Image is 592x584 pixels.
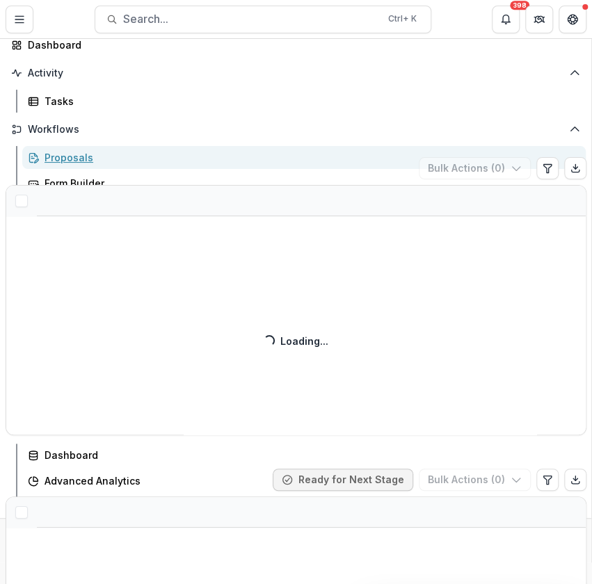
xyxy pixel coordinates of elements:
[6,277,586,300] button: Open Documents
[45,309,575,324] div: Document Templates
[6,118,586,140] button: Open Workflows
[45,473,575,488] div: Advanced Analytics
[22,362,586,384] a: Grantees
[28,38,575,52] div: Dashboard
[45,391,575,406] div: Communications
[45,150,575,165] div: Proposals
[28,283,563,295] span: Documents
[559,6,586,33] button: Get Help
[22,146,586,169] a: Proposals
[22,172,586,195] a: Form Builder
[121,528,150,541] p: User
[28,124,563,136] span: Workflows
[45,448,575,462] div: Dashboard
[45,176,575,190] div: Form Builder
[525,6,553,33] button: Partners
[14,536,25,545] div: Josselyn Tan
[22,495,586,518] a: Data Report
[45,202,575,216] div: Reviewers
[28,339,563,351] span: Contacts
[45,366,575,380] div: Grantees
[36,527,115,542] p: [PERSON_NAME]
[6,33,586,56] a: Dashboard
[45,227,575,242] div: Payments
[6,334,586,356] button: Open Contacts
[492,6,520,33] button: Notifications
[385,11,419,26] div: Ctrl + K
[28,421,563,433] span: Data & Reporting
[36,542,246,554] p: [PERSON_NAME][EMAIL_ADDRESS][DOMAIN_NAME]
[45,253,575,268] div: Grantee Reports
[28,67,563,79] span: Activity
[22,387,586,410] a: Communications
[22,249,586,272] a: Grantee Reports
[22,90,586,113] a: Tasks
[6,62,586,84] button: Open Activity
[45,499,575,514] div: Data Report
[22,305,586,328] a: Document Templates
[6,416,586,438] button: Open Data & Reporting
[22,223,586,246] a: Payments
[45,94,575,108] div: Tasks
[22,444,586,467] a: Dashboard
[510,1,529,10] div: 398
[123,13,380,26] span: Search...
[566,533,583,549] button: More
[6,6,33,33] button: Toggle Menu
[22,469,586,492] a: Advanced Analytics
[22,197,586,220] a: Reviewers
